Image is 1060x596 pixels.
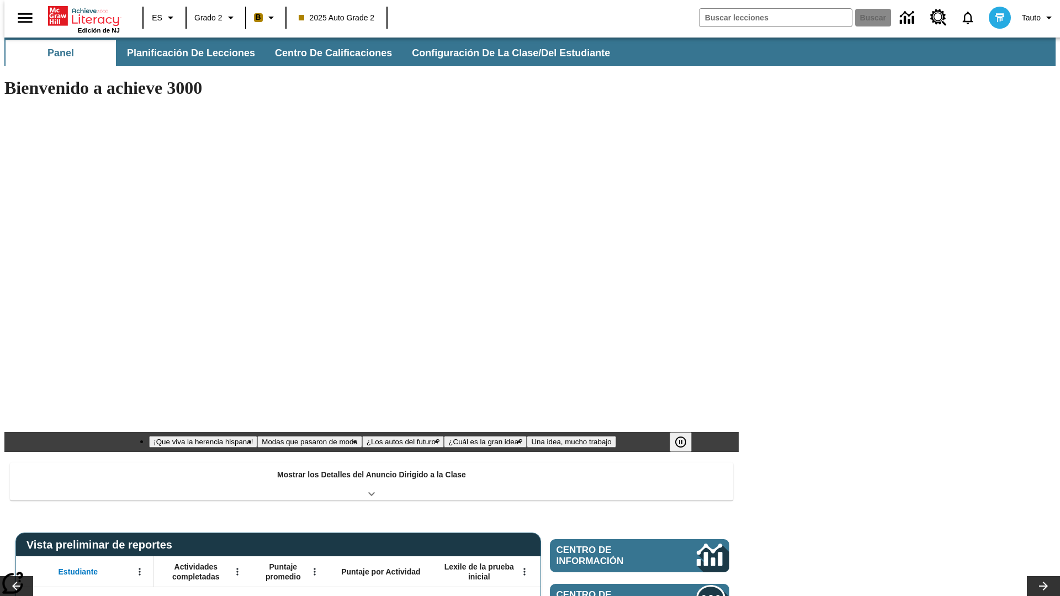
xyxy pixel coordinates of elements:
[4,78,739,98] h1: Bienvenido a achieve 3000
[6,40,116,66] button: Panel
[516,563,533,580] button: Abrir menú
[194,12,222,24] span: Grado 2
[118,40,264,66] button: Planificación de lecciones
[266,40,401,66] button: Centro de calificaciones
[362,436,444,448] button: Diapositiva 3 ¿Los autos del futuro?
[699,9,852,26] input: Buscar campo
[131,563,148,580] button: Abrir menú
[257,436,362,448] button: Diapositiva 2 Modas que pasaron de moda
[439,562,520,582] span: Lexile de la prueba inicial
[924,3,953,33] a: Centro de recursos, Se abrirá en una pestaña nueva.
[306,563,323,580] button: Abrir menú
[147,8,182,28] button: Lenguaje: ES, Selecciona un idioma
[9,2,41,34] button: Abrir el menú lateral
[4,40,620,66] div: Subbarra de navegación
[670,432,692,452] button: Pausar
[893,3,924,33] a: Centro de información
[257,562,310,582] span: Puntaje promedio
[152,12,162,24] span: ES
[4,38,1056,66] div: Subbarra de navegación
[989,7,1011,29] img: avatar image
[277,469,466,481] p: Mostrar los Detalles del Anuncio Dirigido a la Clase
[953,3,982,32] a: Notificaciones
[403,40,619,66] button: Configuración de la clase/del estudiante
[1022,12,1041,24] span: Tauto
[250,8,282,28] button: Boost El color de la clase es anaranjado claro. Cambiar el color de la clase.
[527,436,616,448] button: Diapositiva 5 Una idea, mucho trabajo
[341,567,420,577] span: Puntaje por Actividad
[149,436,257,448] button: Diapositiva 1 ¡Que viva la herencia hispana!
[982,3,1017,32] button: Escoja un nuevo avatar
[299,12,375,24] span: 2025 Auto Grade 2
[26,539,178,551] span: Vista preliminar de reportes
[48,4,120,34] div: Portada
[59,567,98,577] span: Estudiante
[78,27,120,34] span: Edición de NJ
[256,10,261,24] span: B
[190,8,242,28] button: Grado: Grado 2, Elige un grado
[229,563,246,580] button: Abrir menú
[160,562,232,582] span: Actividades completadas
[444,436,527,448] button: Diapositiva 4 ¿Cuál es la gran idea?
[1027,576,1060,596] button: Carrusel de lecciones, seguir
[556,545,660,567] span: Centro de información
[10,462,733,501] div: Mostrar los Detalles del Anuncio Dirigido a la Clase
[48,5,120,27] a: Portada
[670,432,703,452] div: Pausar
[1017,8,1060,28] button: Perfil/Configuración
[550,539,729,572] a: Centro de información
